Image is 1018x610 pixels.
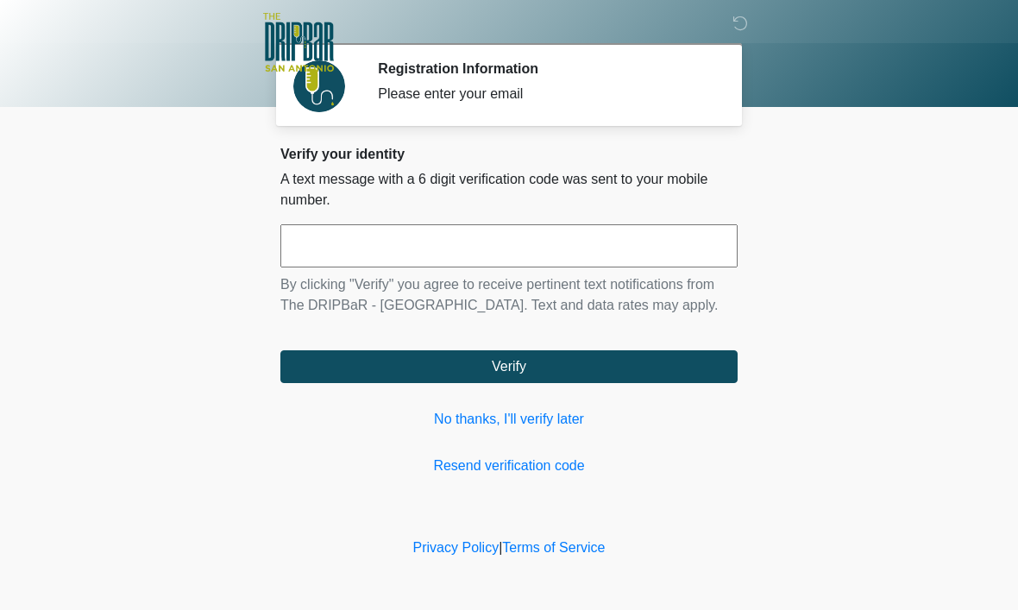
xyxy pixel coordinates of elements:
a: Resend verification code [280,456,738,476]
p: A text message with a 6 digit verification code was sent to your mobile number. [280,169,738,211]
h2: Verify your identity [280,146,738,162]
a: Privacy Policy [413,540,500,555]
a: | [499,540,502,555]
p: By clicking "Verify" you agree to receive pertinent text notifications from The DRIPBaR - [GEOGRA... [280,274,738,316]
button: Verify [280,350,738,383]
img: The DRIPBaR - San Antonio Fossil Creek Logo [263,13,334,73]
img: Agent Avatar [293,60,345,112]
a: Terms of Service [502,540,605,555]
a: No thanks, I'll verify later [280,409,738,430]
div: Please enter your email [378,84,712,104]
